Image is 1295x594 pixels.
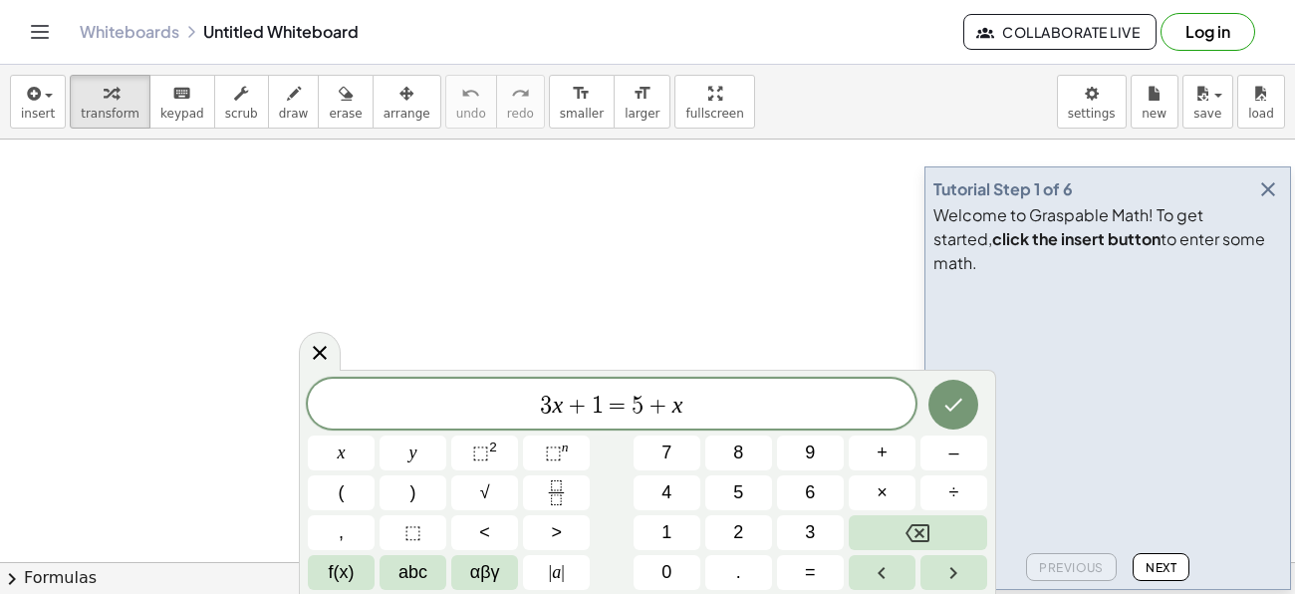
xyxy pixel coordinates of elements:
[1057,75,1127,129] button: settings
[948,440,958,466] span: –
[470,559,500,586] span: αβγ
[523,515,590,550] button: Greater than
[805,440,815,466] span: 9
[1161,13,1255,51] button: Log in
[634,555,700,590] button: 0
[308,436,375,470] button: x
[877,479,888,506] span: ×
[225,107,258,121] span: scrub
[80,22,179,42] a: Whiteboards
[380,555,446,590] button: Alphabet
[661,519,671,546] span: 1
[777,475,844,510] button: 6
[805,519,815,546] span: 3
[507,107,534,121] span: redo
[149,75,215,129] button: keyboardkeypad
[160,107,204,121] span: keypad
[633,82,651,106] i: format_size
[920,475,987,510] button: Divide
[511,82,530,106] i: redo
[672,392,683,418] var: x
[992,228,1161,249] b: click the insert button
[933,177,1073,201] div: Tutorial Step 1 of 6
[849,475,915,510] button: Times
[877,440,888,466] span: +
[661,479,671,506] span: 4
[920,436,987,470] button: Minus
[805,479,815,506] span: 6
[540,394,552,418] span: 3
[1133,553,1189,581] button: Next
[1131,75,1178,129] button: new
[705,475,772,510] button: 5
[489,440,497,454] sup: 2
[380,475,446,510] button: )
[549,75,615,129] button: format_sizesmaller
[634,436,700,470] button: 7
[24,16,56,48] button: Toggle navigation
[451,515,518,550] button: Less than
[70,75,150,129] button: transform
[329,107,362,121] span: erase
[560,107,604,121] span: smaller
[472,443,489,462] span: ⬚
[562,440,569,454] sup: n
[705,515,772,550] button: 2
[928,380,978,430] button: Done
[10,75,66,129] button: insert
[21,107,55,121] span: insert
[736,559,741,586] span: .
[674,75,754,129] button: fullscreen
[572,82,591,106] i: format_size
[963,14,1157,50] button: Collaborate Live
[380,515,446,550] button: Placeholder
[338,440,346,466] span: x
[920,555,987,590] button: Right arrow
[1182,75,1233,129] button: save
[614,75,670,129] button: format_sizelarger
[1248,107,1274,121] span: load
[308,475,375,510] button: (
[398,559,427,586] span: abc
[1068,107,1116,121] span: settings
[308,515,375,550] button: ,
[685,107,743,121] span: fullscreen
[552,392,563,418] var: x
[592,394,604,418] span: 1
[733,479,743,506] span: 5
[279,107,309,121] span: draw
[933,203,1282,275] div: Welcome to Graspable Math! To get started, to enter some math.
[329,559,355,586] span: f(x)
[268,75,320,129] button: draw
[805,559,816,586] span: =
[705,436,772,470] button: 8
[404,519,421,546] span: ⬚
[849,436,915,470] button: Plus
[634,475,700,510] button: 4
[549,562,553,582] span: |
[980,23,1140,41] span: Collaborate Live
[777,436,844,470] button: 9
[545,443,562,462] span: ⬚
[1193,107,1221,121] span: save
[551,519,562,546] span: >
[479,519,490,546] span: <
[451,436,518,470] button: Squared
[733,519,743,546] span: 2
[561,562,565,582] span: |
[214,75,269,129] button: scrub
[480,479,490,506] span: √
[661,559,671,586] span: 0
[318,75,373,129] button: erase
[172,82,191,106] i: keyboard
[849,515,987,550] button: Backspace
[634,515,700,550] button: 1
[384,107,430,121] span: arrange
[849,555,915,590] button: Left arrow
[409,440,417,466] span: y
[733,440,743,466] span: 8
[308,555,375,590] button: Functions
[549,559,565,586] span: a
[339,479,345,506] span: (
[339,519,344,546] span: ,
